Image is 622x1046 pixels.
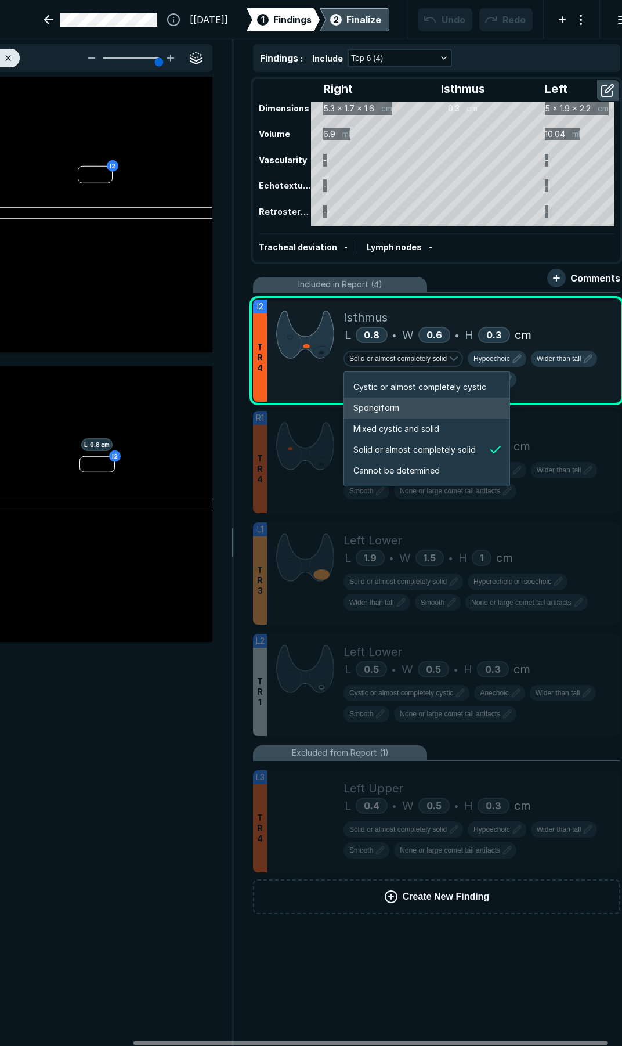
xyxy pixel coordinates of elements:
span: Included in Report (4) [298,278,382,291]
span: 0.5 [426,663,441,675]
span: • [455,328,459,342]
div: Finalize [346,13,381,27]
span: 1 [261,13,265,26]
img: 8QDKcsAAAAGSURBVAMA9k0yBfA3nHgAAAAASUVORK5CYII= [276,309,334,360]
span: - [429,242,432,252]
span: T R 4 [257,813,263,844]
button: Undo [418,8,472,31]
span: Wider than tall [536,688,580,698]
span: • [449,551,453,565]
span: W [402,326,414,344]
img: 99fByQAAAAGSURBVAMAcXg1Be1Yo0YAAAAASUVORK5CYII= [276,643,334,695]
span: Hypoechoic [473,354,510,364]
div: L1TR3Left LowerL1.9•W1.5•H1cm [253,522,620,625]
span: • [392,662,396,676]
span: Left Lower [343,643,402,661]
span: Cystic or almost completely cystic [349,688,453,698]
span: Solid or almost completely solid [349,824,447,835]
span: 0.3 [485,663,501,675]
span: • [454,662,458,676]
span: L [345,661,351,678]
div: 2Finalize [320,8,389,31]
span: T R 4 [257,453,263,485]
span: Isthmus [343,309,388,326]
span: Comments [570,271,620,285]
img: 6vRavgAAAAGSURBVAMAxd8uBQpJ+vQAAAAASUVORK5CYII= [276,420,334,472]
span: - [344,242,348,252]
span: Solid or almost completely solid [353,443,476,456]
span: 1.5 [424,552,436,564]
span: • [392,799,396,813]
span: T R 3 [257,565,263,596]
span: 0.4 [364,800,379,811]
span: H [458,549,467,567]
span: [[DATE]] [190,13,228,27]
span: Excluded from Report (1) [292,746,389,759]
span: None or large comet tail artifacts [400,709,500,719]
li: I2TR4IsthmusL0.8•W0.6•H0.3cm [253,300,620,402]
span: • [389,551,393,565]
span: L 0.8 cm [81,438,113,451]
span: None or large comet tail artifacts [400,486,500,496]
span: L1 [257,523,263,536]
li: L3TR4Left UpperL0.4•W0.5•H0.3cm [253,770,620,872]
span: H [465,326,473,344]
span: W [402,661,413,678]
span: Lymph nodes [367,242,422,252]
span: None or large comet tail artifacts [471,597,572,608]
span: T R 1 [257,676,263,708]
span: cm [496,549,513,567]
span: cm [514,797,531,814]
span: Hypoechoic [473,824,510,835]
img: +AjrQwAAAABklEQVQDACu4BOdQHl4mAAAAAElFTkSuQmCC [276,532,334,583]
span: Smooth [349,845,373,856]
span: Mixed cystic and solid [353,423,439,435]
span: 2 [334,13,339,26]
button: Create New Finding [253,879,620,914]
span: Left Upper [343,780,403,797]
span: Include [312,52,343,64]
span: H [464,661,472,678]
span: • [454,799,458,813]
span: Smooth [349,486,373,496]
span: L [345,326,351,344]
span: R1 [256,412,264,424]
span: Solid or almost completely solid [349,354,447,364]
li: R1TR4Right MidL0.6•W0.5•H0.2cm [253,411,620,513]
span: W [402,797,414,814]
span: Hyperechoic or isoechoic [473,576,551,587]
div: 1Findings [247,8,320,31]
button: Redo [479,8,533,31]
span: L [345,549,351,567]
span: Cystic or almost completely cystic [353,381,486,394]
span: Create New Finding [403,890,489,904]
span: Findings [273,13,312,27]
span: Wider than tall [537,465,581,475]
li: Excluded from Report (1) [253,745,620,761]
span: Left Lower [343,532,402,549]
li: L2TR1Left LowerL0.5•W0.5•H0.3cm [253,634,620,736]
span: Tracheal deviation [259,242,337,252]
span: Findings [260,52,298,64]
span: Smooth [421,597,444,608]
span: 0.5 [426,800,442,811]
span: 0.3 [486,800,501,811]
span: L [345,797,351,814]
span: Wider than tall [349,597,394,608]
span: 1 [480,552,483,564]
span: • [392,328,396,342]
span: I2 [257,300,263,313]
span: None or large comet tail artifacts [400,845,500,856]
span: T R 4 [257,342,263,373]
span: 0.5 [364,663,379,675]
span: Anechoic [480,688,508,698]
span: Solid or almost completely solid [349,576,447,587]
span: cm [515,326,531,344]
span: 0.3 [486,329,502,341]
span: L3 [256,771,265,784]
span: Wider than tall [537,354,581,364]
